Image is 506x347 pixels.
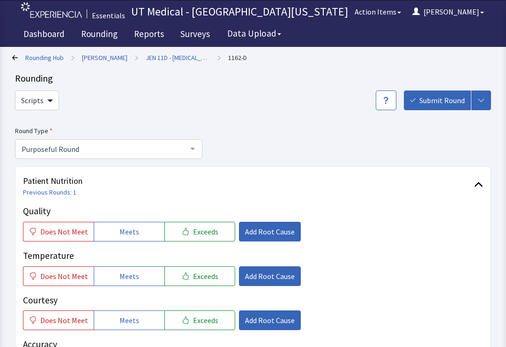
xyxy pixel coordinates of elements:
[245,226,295,237] span: Add Root Cause
[15,125,202,136] label: Round Type
[173,23,217,47] a: Surveys
[23,174,474,188] span: Patient Nutrition
[217,48,221,67] span: >
[119,315,139,326] span: Meets
[228,53,247,62] a: 1162-D
[164,310,235,330] button: Exceeds
[94,222,164,241] button: Meets
[23,222,94,241] button: Does Not Meet
[222,25,287,42] button: Data Upload
[239,266,301,286] button: Add Root Cause
[404,91,471,110] button: Submit Round
[164,266,235,286] button: Exceeds
[16,23,72,47] a: Dashboard
[15,72,491,85] div: Rounding
[23,266,94,286] button: Does Not Meet
[193,271,218,282] span: Exceeds
[127,23,171,47] a: Reports
[193,315,218,326] span: Exceeds
[135,48,138,67] span: >
[239,222,301,241] button: Add Root Cause
[164,222,235,241] button: Exceeds
[23,204,483,218] p: Quality
[21,95,44,106] span: Scripts
[23,188,76,196] a: Previous Rounds: 1
[23,310,94,330] button: Does Not Meet
[239,310,301,330] button: Add Root Cause
[419,95,465,106] span: Submit Round
[349,2,407,21] button: Action Items
[119,271,139,282] span: Meets
[25,53,64,62] a: Rounding Hub
[407,2,490,21] button: [PERSON_NAME]
[94,266,164,286] button: Meets
[82,53,127,62] a: [PERSON_NAME]
[19,143,183,154] span: Purposeful Round
[15,91,59,110] button: Scripts
[71,48,74,67] span: >
[40,226,88,237] span: Does Not Meet
[94,310,164,330] button: Meets
[74,23,125,47] a: Rounding
[245,271,295,282] span: Add Root Cause
[146,53,210,62] a: JEN 11D - [MEDICAL_DATA]
[40,271,88,282] span: Does Not Meet
[21,2,82,18] img: experiencia_logo.png
[119,226,139,237] span: Meets
[40,315,88,326] span: Does Not Meet
[245,315,295,326] span: Add Root Cause
[23,294,483,307] p: Courtesy
[193,226,218,237] span: Exceeds
[92,10,125,21] div: Essentials
[23,249,483,263] p: Temperature
[130,4,349,19] p: UT Medical - [GEOGRAPHIC_DATA][US_STATE]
